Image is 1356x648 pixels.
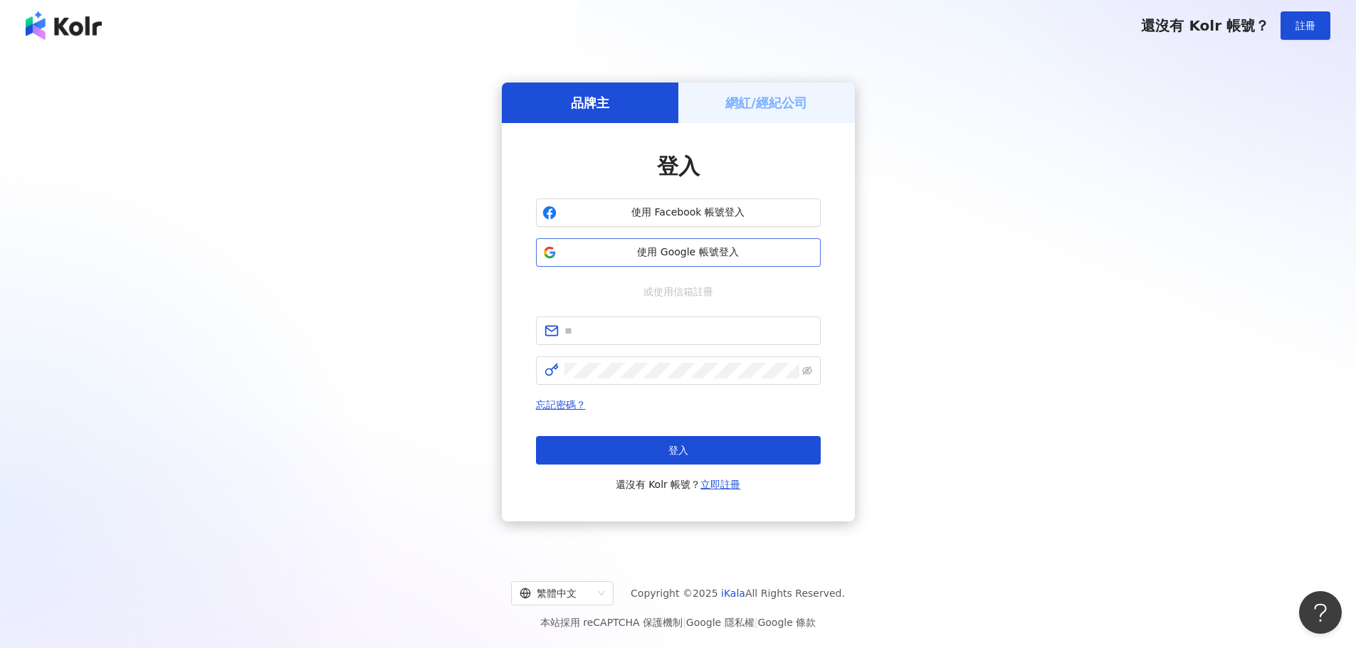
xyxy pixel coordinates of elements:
[536,198,821,227] button: 使用 Facebook 帳號登入
[631,585,845,602] span: Copyright © 2025 All Rights Reserved.
[562,245,814,260] span: 使用 Google 帳號登入
[721,588,745,599] a: iKala
[536,238,821,267] button: 使用 Google 帳號登入
[802,366,812,376] span: eye-invisible
[1299,591,1342,634] iframe: Help Scout Beacon - Open
[657,154,700,179] span: 登入
[1141,17,1269,34] span: 還沒有 Kolr 帳號？
[540,614,816,631] span: 本站採用 reCAPTCHA 保護機制
[616,476,741,493] span: 還沒有 Kolr 帳號？
[1281,11,1330,40] button: 註冊
[700,479,740,490] a: 立即註冊
[725,94,807,112] h5: 網紅/經紀公司
[562,206,814,220] span: 使用 Facebook 帳號登入
[536,399,586,410] a: 忘記密碼？
[26,11,102,40] img: logo
[634,284,723,299] span: 或使用信箱註冊
[1295,20,1315,31] span: 註冊
[755,617,758,628] span: |
[520,582,592,605] div: 繁體中文
[683,617,686,628] span: |
[571,94,609,112] h5: 品牌主
[668,445,688,456] span: 登入
[686,617,755,628] a: Google 隱私權
[536,436,821,464] button: 登入
[757,617,816,628] a: Google 條款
